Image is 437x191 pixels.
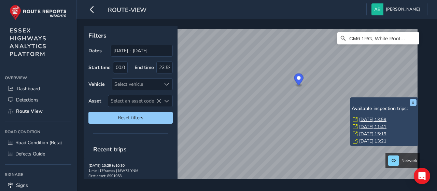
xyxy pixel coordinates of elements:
[5,169,71,180] div: Signage
[5,137,71,148] a: Road Condition (Beta)
[5,73,71,83] div: Overview
[108,95,161,107] span: Select an asset code
[88,112,173,124] button: Reset filters
[112,79,161,90] div: Select vehicle
[10,5,67,20] img: rr logo
[337,32,419,44] input: Search
[86,29,418,187] canvas: Map
[108,6,146,15] span: route-view
[88,81,105,87] label: Vehicle
[414,168,430,184] div: Open Intercom Messenger
[88,64,111,71] label: Start time
[16,97,39,103] span: Detections
[88,163,125,168] strong: [DATE] 10:29 to 10:30
[88,47,102,54] label: Dates
[401,158,417,163] span: Network
[5,180,71,191] a: Signs
[88,140,131,158] span: Recent trips
[386,3,420,15] span: [PERSON_NAME]
[135,64,154,71] label: End time
[5,127,71,137] div: Road Condition
[17,85,40,92] span: Dashboard
[15,139,62,146] span: Road Condition (Beta)
[352,106,417,112] h6: Available inspection trips:
[359,138,386,144] a: [DATE] 13:21
[371,3,422,15] button: [PERSON_NAME]
[371,3,383,15] img: diamond-layout
[359,131,386,137] a: [DATE] 15:19
[5,83,71,94] a: Dashboard
[88,168,173,173] div: 1 min | 17 frames | MW73 YNM
[161,95,172,107] div: Select an asset code
[94,114,168,121] span: Reset filters
[5,94,71,106] a: Detections
[10,27,47,58] span: ESSEX HIGHWAYS ANALYTICS PLATFORM
[5,106,71,117] a: Route View
[88,98,101,104] label: Asset
[294,73,304,87] div: Map marker
[410,99,417,106] button: x
[88,31,173,40] p: Filters
[16,108,43,114] span: Route View
[88,173,122,178] span: First asset: 8901058
[5,148,71,160] a: Defects Guide
[15,151,45,157] span: Defects Guide
[16,182,28,189] span: Signs
[359,117,386,123] a: [DATE] 13:59
[359,124,386,130] a: [DATE] 11:41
